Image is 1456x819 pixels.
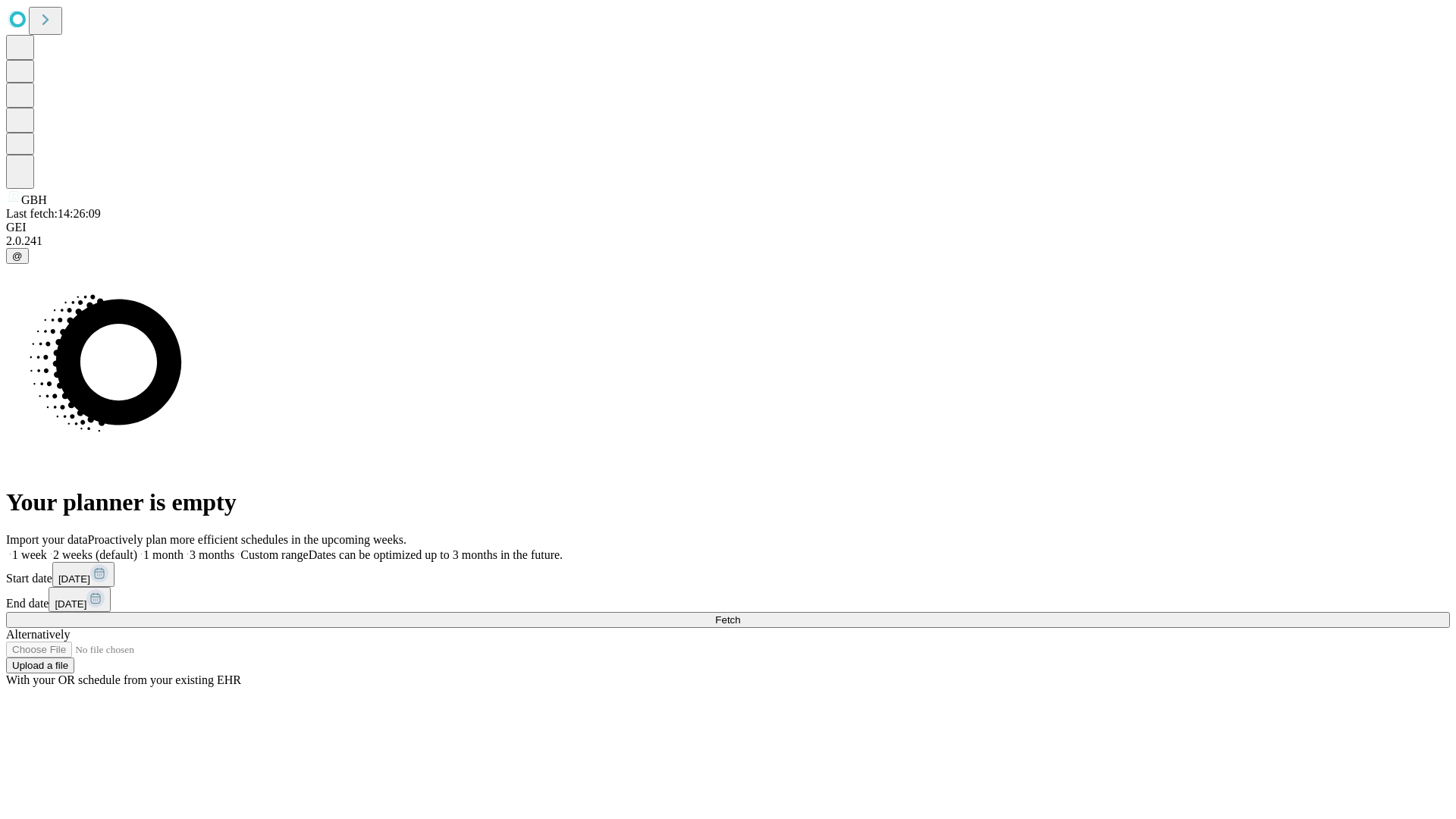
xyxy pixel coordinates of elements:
[55,598,86,610] span: [DATE]
[12,250,23,262] span: @
[6,221,1450,234] div: GEI
[309,548,563,561] span: Dates can be optimized up to 3 months in the future.
[53,548,137,561] span: 2 weeks (default)
[6,248,29,264] button: @
[49,587,111,612] button: [DATE]
[58,573,90,585] span: [DATE]
[190,548,234,561] span: 3 months
[6,612,1450,628] button: Fetch
[6,628,70,641] span: Alternatively
[12,548,47,561] span: 1 week
[143,548,184,561] span: 1 month
[6,657,74,673] button: Upload a file
[6,533,88,546] span: Import your data
[6,562,1450,587] div: Start date
[6,673,241,686] span: With your OR schedule from your existing EHR
[240,548,308,561] span: Custom range
[88,533,406,546] span: Proactively plan more efficient schedules in the upcoming weeks.
[6,488,1450,516] h1: Your planner is empty
[6,587,1450,612] div: End date
[6,234,1450,248] div: 2.0.241
[52,562,115,587] button: [DATE]
[6,207,101,220] span: Last fetch: 14:26:09
[21,193,47,206] span: GBH
[715,614,740,626] span: Fetch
